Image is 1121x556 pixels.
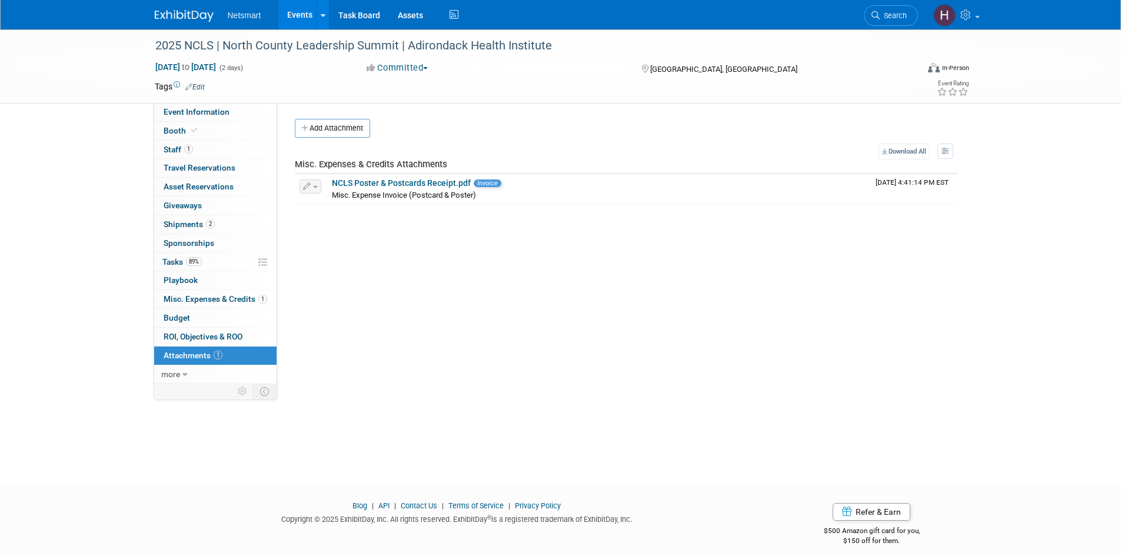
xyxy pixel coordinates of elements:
a: ROI, Objectives & ROO [154,328,277,346]
span: Playbook [164,275,198,285]
a: Refer & Earn [833,503,910,521]
span: Giveaways [164,201,202,210]
a: Privacy Policy [515,501,561,510]
a: Sponsorships [154,234,277,252]
span: Invoice [474,179,501,187]
span: Travel Reservations [164,163,235,172]
a: Staff1 [154,141,277,159]
span: [GEOGRAPHIC_DATA], [GEOGRAPHIC_DATA] [650,65,797,74]
button: Add Attachment [295,119,370,138]
div: 2025 NCLS | North County Leadership Summit | Adirondack Health Institute [151,35,900,56]
div: Event Format [849,61,970,79]
span: Misc. Expense Invoice (Postcard & Poster) [332,191,476,199]
a: Search [864,5,918,26]
sup: ® [487,514,491,521]
span: Booth [164,126,199,135]
a: Tasks89% [154,253,277,271]
span: 1 [258,295,267,304]
span: 2 [206,219,215,228]
span: Search [880,11,907,20]
button: Committed [362,62,433,74]
a: Event Information [154,103,277,121]
img: Hannah Norsworthy [933,4,956,26]
span: more [161,369,180,379]
img: ExhibitDay [155,10,214,22]
i: Booth reservation complete [191,127,197,134]
div: Event Rating [937,81,969,86]
span: 1 [184,145,193,154]
a: Playbook [154,271,277,289]
span: Upload Timestamp [876,178,949,187]
a: Blog [352,501,367,510]
div: In-Person [942,64,969,72]
span: | [505,501,513,510]
span: | [369,501,377,510]
span: Sponsorships [164,238,214,248]
span: Shipments [164,219,215,229]
a: Budget [154,309,277,327]
span: 89% [186,257,202,266]
a: NCLS Poster & Postcards Receipt.pdf [332,178,471,188]
span: Event Information [164,107,229,116]
a: Shipments2 [154,215,277,234]
img: Format-Inperson.png [928,63,940,72]
a: Attachments1 [154,347,277,365]
span: Netsmart [228,11,261,20]
div: $500 Amazon gift card for you, [777,518,967,545]
span: Budget [164,313,190,322]
a: Travel Reservations [154,159,277,177]
span: Misc. Expenses & Credits Attachments [295,159,447,169]
span: | [391,501,399,510]
span: 1 [214,351,222,359]
span: (2 days) [218,64,243,72]
td: Personalize Event Tab Strip [232,384,253,399]
a: Booth [154,122,277,140]
span: Attachments [164,351,222,360]
td: Tags [155,81,205,92]
span: Asset Reservations [164,182,234,191]
div: Copyright © 2025 ExhibitDay, Inc. All rights reserved. ExhibitDay is a registered trademark of Ex... [155,511,760,525]
span: Misc. Expenses & Credits [164,294,267,304]
td: Toggle Event Tabs [252,384,277,399]
a: more [154,365,277,384]
a: Edit [185,83,205,91]
a: Misc. Expenses & Credits1 [154,290,277,308]
span: to [180,62,191,72]
span: Staff [164,145,193,154]
td: Upload Timestamp [871,174,958,204]
a: Terms of Service [448,501,504,510]
span: [DATE] [DATE] [155,62,217,72]
span: Tasks [162,257,202,267]
span: ROI, Objectives & ROO [164,332,242,341]
a: Download All [879,144,930,159]
div: $150 off for them. [777,536,967,546]
a: Contact Us [401,501,437,510]
span: | [439,501,447,510]
a: Giveaways [154,197,277,215]
a: Asset Reservations [154,178,277,196]
a: API [378,501,390,510]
